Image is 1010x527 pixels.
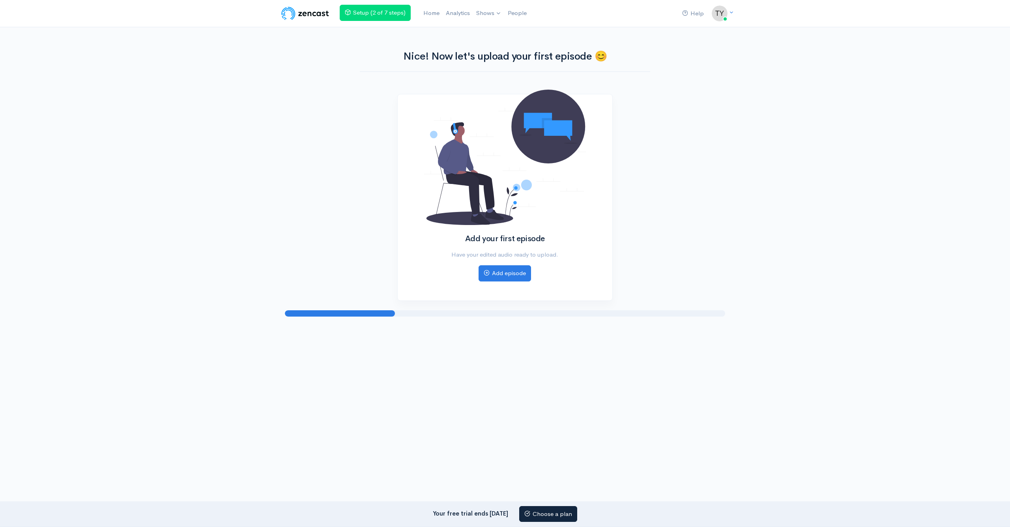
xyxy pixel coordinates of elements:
[424,90,585,225] img: No podcasts added
[473,5,505,22] a: Shows
[280,6,330,21] img: ZenCast Logo
[433,509,508,517] strong: Your free trial ends [DATE]
[424,234,585,243] h2: Add your first episode
[712,6,728,21] img: ...
[505,5,530,22] a: People
[340,5,411,21] a: Setup (2 of 7 steps)
[479,265,531,281] a: Add episode
[443,5,473,22] a: Analytics
[420,5,443,22] a: Home
[360,51,650,62] h1: Nice! Now let's upload your first episode 😊
[519,506,577,522] a: Choose a plan
[424,250,585,259] p: Have your edited audio ready to upload.
[679,5,707,22] a: Help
